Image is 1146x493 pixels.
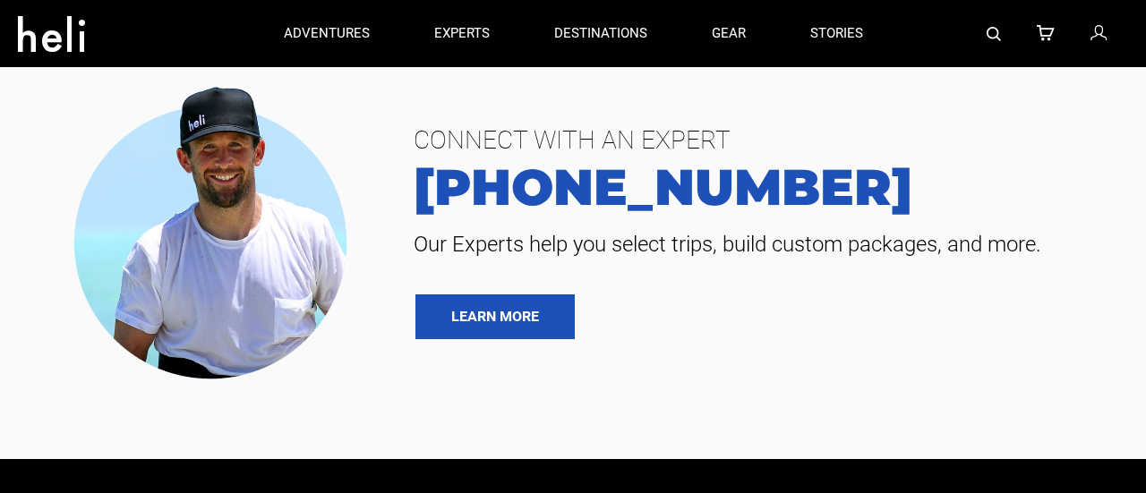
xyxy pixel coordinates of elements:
[60,72,373,387] img: contact our team
[415,294,575,339] a: LEARN MORE
[284,24,370,43] p: adventures
[400,162,1119,212] a: [PHONE_NUMBER]
[434,24,490,43] p: experts
[987,27,1001,41] img: search-bar-icon.svg
[554,24,647,43] p: destinations
[400,230,1119,259] span: Our Experts help you select trips, build custom packages, and more.
[400,119,1119,162] span: CONNECT WITH AN EXPERT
